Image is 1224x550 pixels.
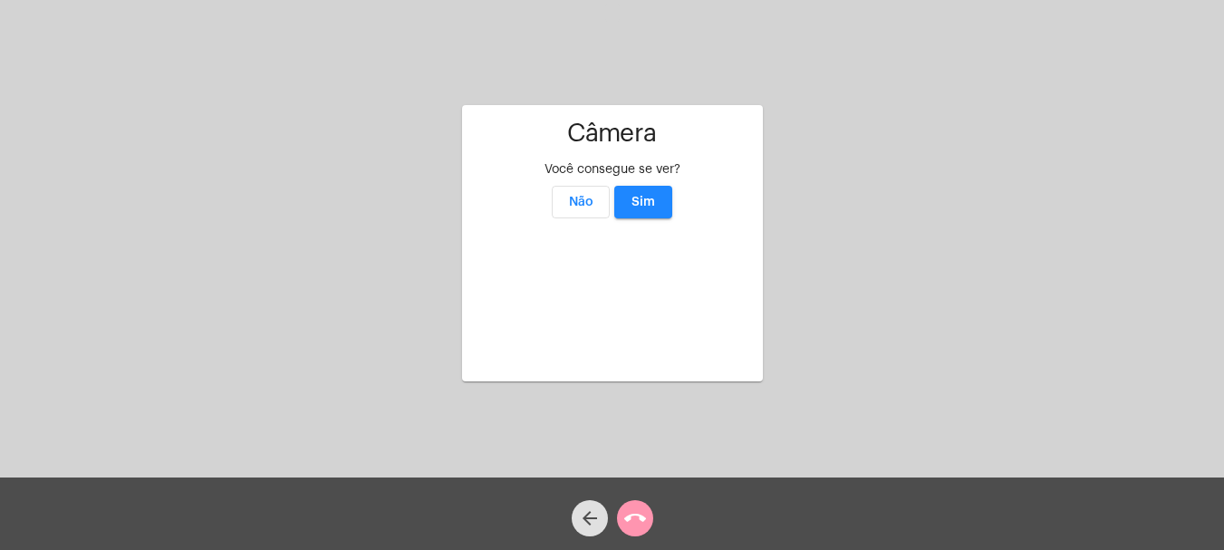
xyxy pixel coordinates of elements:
[631,196,655,208] span: Sim
[624,507,646,529] mat-icon: call_end
[614,186,672,218] button: Sim
[579,507,601,529] mat-icon: arrow_back
[545,163,680,176] span: Você consegue se ver?
[552,186,610,218] button: Não
[477,120,748,148] h1: Câmera
[569,196,593,208] span: Não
